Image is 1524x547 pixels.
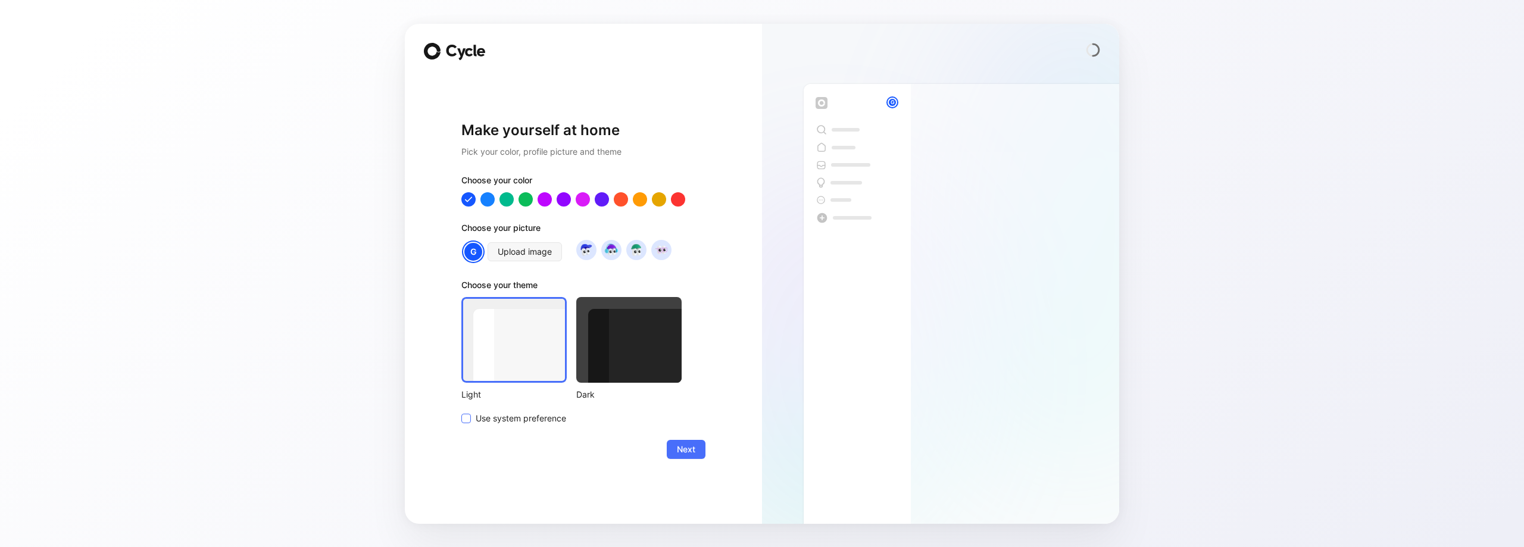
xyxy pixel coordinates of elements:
[476,411,566,426] span: Use system preference
[461,145,705,159] h2: Pick your color, profile picture and theme
[603,242,619,258] img: avatar
[653,242,669,258] img: avatar
[461,173,705,192] div: Choose your color
[461,221,705,240] div: Choose your picture
[578,242,594,258] img: avatar
[677,442,695,457] span: Next
[816,97,827,109] img: workspace-default-logo-wX5zAyuM.png
[667,440,705,459] button: Next
[463,242,483,262] div: G
[461,278,682,297] div: Choose your theme
[576,387,682,402] div: Dark
[461,121,705,140] h1: Make yourself at home
[498,245,552,259] span: Upload image
[888,98,897,107] div: G
[488,242,562,261] button: Upload image
[461,387,567,402] div: Light
[628,242,644,258] img: avatar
